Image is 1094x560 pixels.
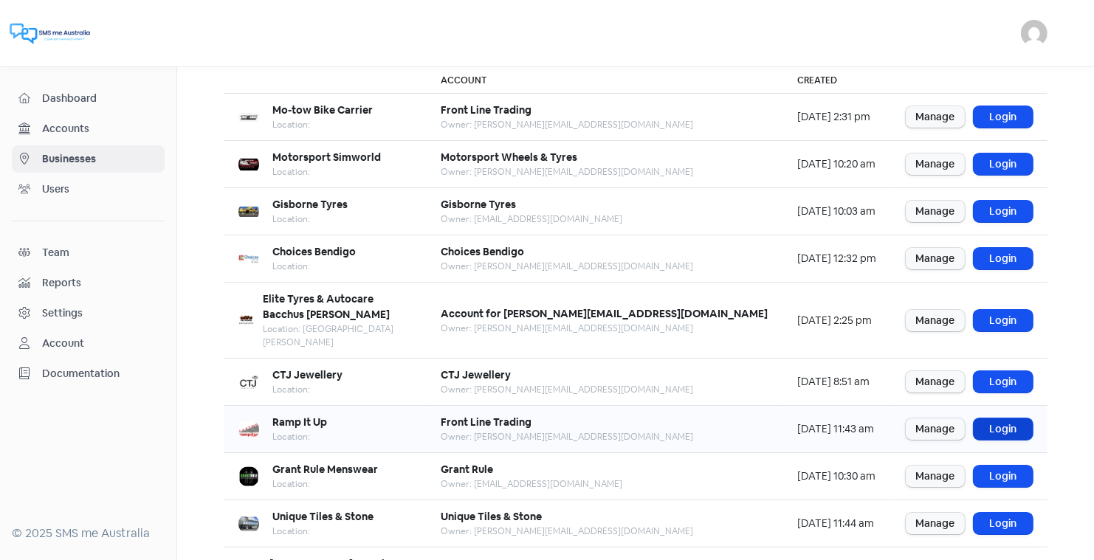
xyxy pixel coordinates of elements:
div: Owner: [PERSON_NAME][EMAIL_ADDRESS][DOMAIN_NAME] [441,165,693,179]
b: Choices Bendigo [441,245,524,258]
div: © 2025 SMS me Australia [12,525,165,542]
a: Account [12,330,165,357]
img: 052dc0f5-0326-4f27-ad8e-36ef436f33b3-250x250.png [238,514,259,534]
div: Location: [272,212,348,226]
span: Reports [42,275,158,291]
img: 0e827074-2277-4e51-9f29-4863781f49ff-250x250.png [238,249,259,269]
b: Mo-tow Bike Carrier [272,103,373,117]
div: [DATE] 12:32 pm [797,251,876,266]
a: Login [974,248,1033,269]
a: Manage [906,248,965,269]
a: Login [974,201,1033,222]
div: [DATE] 2:31 pm [797,109,876,125]
b: Front Line Trading [441,103,531,117]
a: Manage [906,106,965,128]
b: Gisborne Tyres [272,198,348,211]
b: Motorsport Simworld [272,151,381,164]
div: Owner: [PERSON_NAME][EMAIL_ADDRESS][DOMAIN_NAME] [441,383,693,396]
div: [DATE] 10:03 am [797,204,876,219]
a: Login [974,418,1033,440]
img: fe3a614c-30e4-438f-9f59-e4c543db84eb-250x250.png [238,107,259,128]
a: Manage [906,371,965,393]
div: Location: [272,430,327,443]
b: Elite Tyres & Autocare Bacchus [PERSON_NAME] [263,292,390,321]
div: [DATE] 8:51 am [797,374,876,390]
th: Created [782,68,891,94]
b: Account for [PERSON_NAME][EMAIL_ADDRESS][DOMAIN_NAME] [441,307,768,320]
a: Login [974,310,1033,331]
b: Gisborne Tyres [441,198,516,211]
b: Motorsport Wheels & Tyres [441,151,577,164]
img: 35f4c1ad-4f2e-48ad-ab30-5155fdf70f3d-250x250.png [238,419,259,440]
a: Reports [12,269,165,297]
b: Grant Rule Menswear [272,463,378,476]
div: Owner: [PERSON_NAME][EMAIL_ADDRESS][DOMAIN_NAME] [441,430,693,443]
a: Documentation [12,360,165,387]
div: [DATE] 10:20 am [797,156,876,172]
a: Login [974,106,1033,128]
div: Location: [272,260,356,273]
div: Location: [272,477,378,491]
img: 7be11b49-75b7-437a-b653-4ef32f684f53-250x250.png [238,372,259,393]
span: Documentation [42,366,158,381]
a: Team [12,239,165,266]
div: [DATE] 2:25 pm [797,313,876,328]
img: 4a6b15b7-8deb-4f81-962f-cd6db14835d5-250x250.png [238,466,259,487]
div: Location: [272,165,381,179]
b: CTJ Jewellery [272,368,343,381]
div: Location: [272,525,374,538]
b: Unique Tiles & Stone [272,510,374,523]
a: Manage [906,513,965,534]
div: Location: [272,383,343,396]
a: Dashboard [12,85,165,112]
div: Settings [42,305,83,321]
a: Manage [906,201,965,222]
a: Businesses [12,145,165,173]
a: Manage [906,153,965,175]
div: Owner: [EMAIL_ADDRESS][DOMAIN_NAME] [441,477,622,491]
span: Businesses [42,151,158,167]
a: Login [974,153,1033,175]
img: User [1021,20,1047,46]
div: Account [42,336,84,351]
a: Manage [906,418,965,440]
div: [DATE] 11:43 am [797,421,876,437]
b: Unique Tiles & Stone [441,510,542,523]
div: Owner: [PERSON_NAME][EMAIL_ADDRESS][DOMAIN_NAME] [441,322,768,335]
div: Owner: [PERSON_NAME][EMAIL_ADDRESS][DOMAIN_NAME] [441,525,693,538]
b: Grant Rule [441,463,493,476]
div: Owner: [EMAIL_ADDRESS][DOMAIN_NAME] [441,212,622,226]
img: f04f9500-df2d-4bc6-9216-70fe99c8ada6-250x250.png [238,154,259,175]
a: Login [974,466,1033,487]
div: Owner: [PERSON_NAME][EMAIL_ADDRESS][DOMAIN_NAME] [441,118,693,131]
b: Choices Bendigo [272,245,356,258]
span: Users [42,182,158,197]
a: Settings [12,300,165,327]
a: Manage [906,310,965,331]
img: 63d568eb-2aa7-4a3e-ac80-3fa331f9deb7-250x250.png [238,201,259,222]
a: Users [12,176,165,203]
div: Location: [272,118,373,131]
a: Login [974,513,1033,534]
a: Login [974,371,1033,393]
span: Team [42,245,158,260]
th: Account [426,68,782,94]
div: Owner: [PERSON_NAME][EMAIL_ADDRESS][DOMAIN_NAME] [441,260,693,273]
a: Accounts [12,115,165,142]
div: [DATE] 11:44 am [797,516,876,531]
span: Accounts [42,121,158,136]
span: Dashboard [42,91,158,106]
div: Location: [GEOGRAPHIC_DATA][PERSON_NAME] [263,322,411,349]
b: Ramp It Up [272,415,327,429]
a: Manage [906,466,965,487]
b: CTJ Jewellery [441,368,511,381]
b: Front Line Trading [441,415,531,429]
img: 66d538de-5a83-4c3b-bc95-2d621ac501ae-250x250.png [238,310,254,331]
div: [DATE] 10:30 am [797,469,876,484]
